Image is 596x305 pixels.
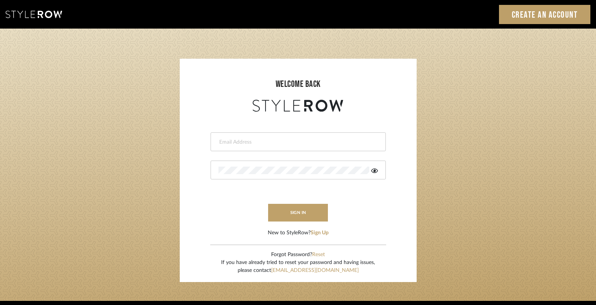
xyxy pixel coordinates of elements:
input: Email Address [218,138,376,146]
div: welcome back [187,77,409,91]
a: Create an Account [499,5,591,24]
button: sign in [268,204,328,222]
div: New to StyleRow? [268,229,329,237]
a: [EMAIL_ADDRESS][DOMAIN_NAME] [271,268,359,273]
div: If you have already tried to reset your password and having issues, please contact [221,259,375,275]
button: Reset [312,251,325,259]
div: Forgot Password? [221,251,375,259]
button: Sign Up [311,229,329,237]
